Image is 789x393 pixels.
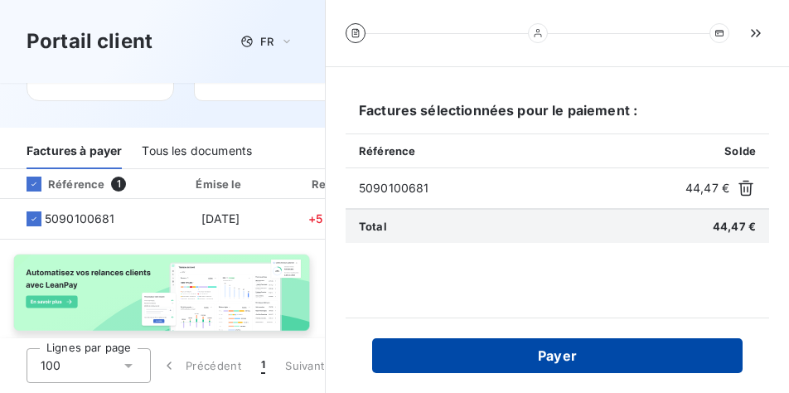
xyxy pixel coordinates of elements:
span: 1 [111,177,126,192]
div: Retard [282,176,381,192]
span: 44,47 € [713,220,756,233]
span: [DATE] [201,211,240,226]
div: Tous les documents [142,134,252,169]
span: 5090100681 [359,180,679,196]
h6: Factures sélectionnées pour le paiement : [346,100,769,133]
button: Suivant [275,348,359,383]
span: 44,47 € [685,180,729,196]
button: Précédent [151,348,251,383]
button: Payer [372,338,743,373]
span: +5 jours [308,211,354,226]
span: 100 [41,357,61,374]
span: Total [359,220,387,233]
div: Émise le [166,176,274,192]
button: 1 [251,348,275,383]
img: banner [7,250,318,344]
span: FR [260,35,273,48]
span: Solde [724,144,756,158]
span: 1 [261,357,265,374]
div: Factures à payer [27,134,122,169]
div: Référence [13,177,104,192]
span: Référence [359,144,415,158]
h3: Portail client [27,27,152,56]
span: 5090100681 [45,211,115,227]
